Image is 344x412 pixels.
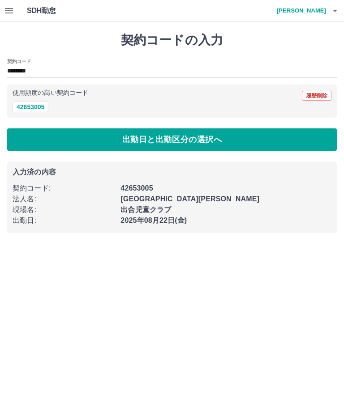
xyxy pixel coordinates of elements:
[13,183,115,194] p: 契約コード :
[120,195,259,203] b: [GEOGRAPHIC_DATA][PERSON_NAME]
[7,33,337,48] h1: 契約コードの入力
[13,194,115,204] p: 法人名 :
[13,102,48,112] button: 42653005
[13,204,115,215] p: 現場名 :
[13,90,88,96] p: 使用頻度の高い契約コード
[120,184,153,192] b: 42653005
[302,91,331,101] button: 履歴削除
[7,58,31,65] h2: 契約コード
[13,169,331,176] p: 入力済の内容
[120,206,171,213] b: 出合児童クラブ
[120,217,187,224] b: 2025年08月22日(金)
[13,215,115,226] p: 出勤日 :
[7,128,337,151] button: 出勤日と出勤区分の選択へ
